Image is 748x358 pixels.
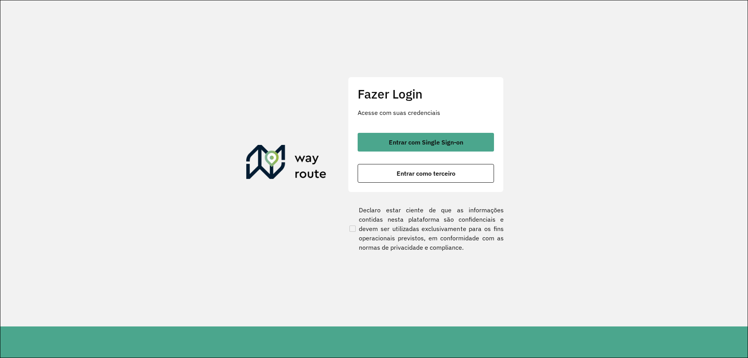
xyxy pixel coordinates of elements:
label: Declaro estar ciente de que as informações contidas nesta plataforma são confidenciais e devem se... [348,205,504,252]
span: Entrar com Single Sign-on [389,139,463,145]
button: button [358,133,494,152]
img: Roteirizador AmbevTech [246,145,326,182]
span: Entrar como terceiro [397,170,455,176]
button: button [358,164,494,183]
p: Acesse com suas credenciais [358,108,494,117]
h2: Fazer Login [358,86,494,101]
